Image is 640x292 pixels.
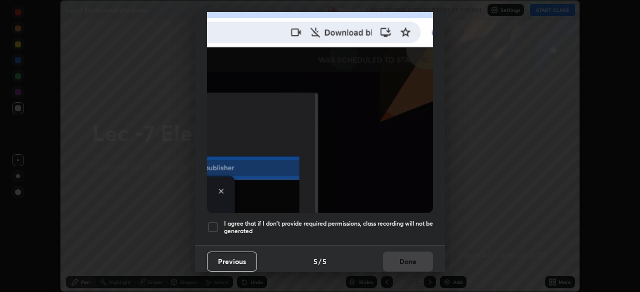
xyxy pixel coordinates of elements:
[313,256,317,267] h4: 5
[322,256,326,267] h4: 5
[207,252,257,272] button: Previous
[224,220,433,235] h5: I agree that if I don't provide required permissions, class recording will not be generated
[318,256,321,267] h4: /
